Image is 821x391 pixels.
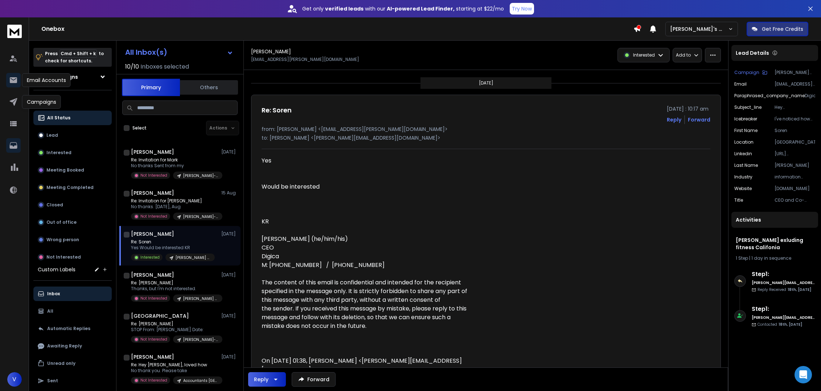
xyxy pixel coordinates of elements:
[47,361,75,366] p: Unread only
[47,378,58,384] p: Sent
[140,62,189,71] h3: Inboxes selected
[775,128,815,133] p: Soren
[131,157,218,163] p: Re: Invitation for Mark
[248,372,286,387] button: Reply
[33,145,112,160] button: Interested
[667,105,710,112] p: [DATE] : 10:17 am
[775,197,815,203] p: CEO and Co-Founder
[131,327,218,333] p: STOP From: [PERSON_NAME] Date:
[775,151,815,157] p: [URL][DOMAIN_NAME]
[751,255,791,261] span: 1 day in sequence
[176,255,210,260] p: [PERSON_NAME] exluding fitness Califonia
[183,378,218,383] p: Accountants [GEOGRAPHIC_DATA]
[221,313,238,319] p: [DATE]
[131,148,174,156] h1: [PERSON_NAME]
[33,198,112,212] button: Closed
[125,49,167,56] h1: All Inbox(s)
[221,149,238,155] p: [DATE]
[734,70,767,75] button: Campaign
[775,162,815,168] p: [PERSON_NAME]
[251,57,359,62] p: [EMAIL_ADDRESS][PERSON_NAME][DOMAIN_NAME]
[479,80,493,86] p: [DATE]
[775,70,815,75] p: [PERSON_NAME] exluding fitness Califonia
[731,212,818,228] div: Activities
[7,372,22,387] button: V
[183,337,218,342] p: [PERSON_NAME]-Wellness Clinics-[US_STATE] Leads [DATE]
[33,304,112,318] button: All
[131,362,218,368] p: Re: Hey [PERSON_NAME], loved how
[33,356,112,371] button: Unread only
[670,25,728,33] p: [PERSON_NAME]'s Workspace
[46,254,81,260] p: Not Interested
[734,70,759,75] p: Campaign
[47,291,60,297] p: Inbox
[131,163,218,169] p: No thanks Sent from my
[262,217,473,330] div: KR [PERSON_NAME] (he/him/his) CEO Digica M: [PHONE_NUMBER] / [PHONE_NUMBER] The content of this e...
[46,219,77,225] p: Out of office
[758,322,802,327] p: Contacted
[510,3,534,15] button: Try Now
[292,372,336,387] button: Forward
[734,197,743,203] p: title
[183,173,218,178] p: [PERSON_NAME]-Healthcare cosmetic clinics-[GEOGRAPHIC_DATA] Leads [DATE]
[747,22,808,36] button: Get Free Credits
[33,163,112,177] button: Meeting Booked
[734,93,805,99] p: paraphrased_company_name
[775,186,815,192] p: [DOMAIN_NAME]
[47,308,53,314] p: All
[667,116,681,123] button: Reply
[125,62,139,71] span: 10 / 10
[131,204,218,210] p: No thanks. [DATE], Aug
[33,70,112,84] button: All Campaigns
[22,95,61,109] div: Campaigns
[38,266,75,273] h3: Custom Labels
[262,134,710,141] p: to: [PERSON_NAME] <[PERSON_NAME][EMAIL_ADDRESS][DOMAIN_NAME]>
[131,198,218,204] p: Re: Invitation for [PERSON_NAME]
[779,322,802,327] span: 18th, [DATE]
[251,48,291,55] h1: [PERSON_NAME]
[46,150,71,156] p: Interested
[734,186,752,192] p: website
[131,239,215,245] p: Re: Soren
[736,255,748,261] span: 1 Step
[46,237,79,243] p: Wrong person
[46,167,84,173] p: Meeting Booked
[736,236,814,251] h1: [PERSON_NAME] exluding fitness Califonia
[183,296,218,301] p: [PERSON_NAME] exluding fitness Califonia
[387,5,455,12] strong: AI-powered Lead Finder,
[734,162,758,168] p: Last Name
[805,93,815,99] p: Digica
[221,190,238,196] p: 15 Aug
[221,272,238,278] p: [DATE]
[775,174,815,180] p: information technology & services
[221,354,238,360] p: [DATE]
[33,321,112,336] button: Automatic Replies
[131,312,189,320] h1: [GEOGRAPHIC_DATA]
[140,214,167,219] p: Not Interested
[325,5,364,12] strong: verified leads
[33,287,112,301] button: Inbox
[131,189,174,197] h1: [PERSON_NAME]
[41,25,633,33] h1: Onebox
[119,45,239,59] button: All Inbox(s)
[131,321,218,327] p: Re: [PERSON_NAME]
[140,255,160,260] p: Interested
[47,343,82,349] p: Awaiting Reply
[33,96,112,106] h3: Filters
[46,202,63,208] p: Closed
[734,128,758,133] p: First Name
[46,185,94,190] p: Meeting Completed
[752,270,815,279] h6: Step 1 :
[140,337,167,342] p: Not Interested
[762,25,803,33] p: Get Free Credits
[140,173,167,178] p: Not Interested
[734,139,754,145] p: location
[33,180,112,195] button: Meeting Completed
[734,116,757,122] p: icebreaker
[131,353,174,361] h1: [PERSON_NAME]
[46,132,58,138] p: Lead
[33,250,112,264] button: Not Interested
[758,287,811,292] p: Reply Received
